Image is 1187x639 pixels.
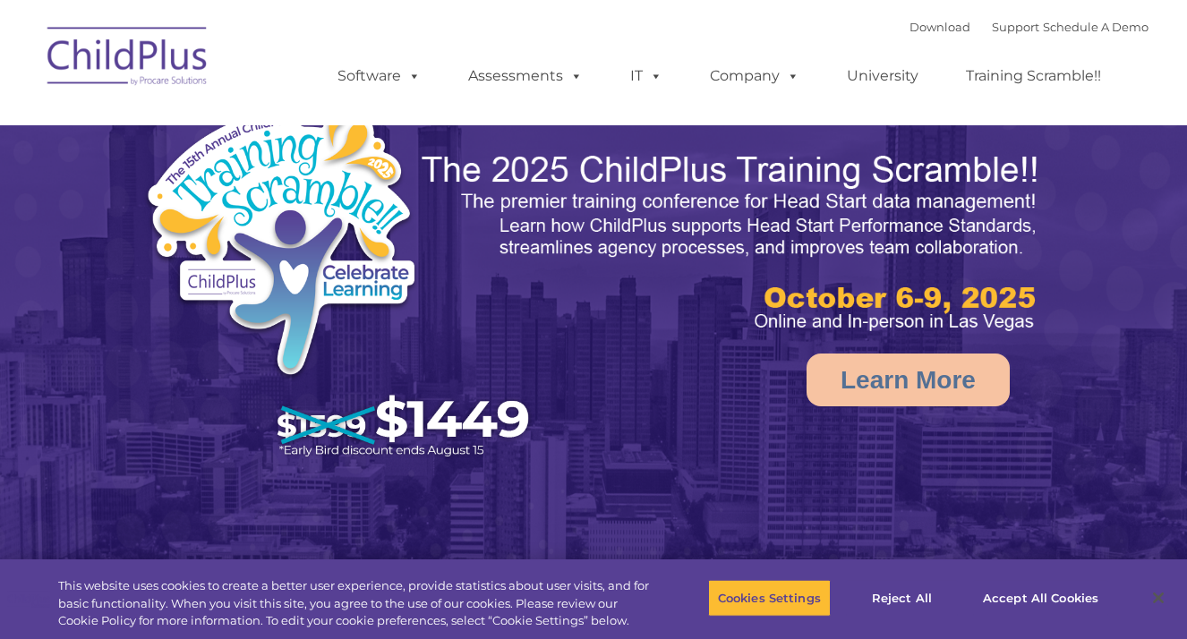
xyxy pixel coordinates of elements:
a: Assessments [450,58,601,94]
font: | [909,20,1149,34]
button: Cookies Settings [708,579,831,617]
a: IT [612,58,680,94]
a: Learn More [807,354,1010,406]
a: Schedule A Demo [1043,20,1149,34]
a: Software [320,58,439,94]
div: This website uses cookies to create a better user experience, provide statistics about user visit... [58,577,653,630]
a: University [829,58,936,94]
span: Phone number [249,192,325,205]
a: Training Scramble!! [948,58,1119,94]
button: Accept All Cookies [973,579,1108,617]
a: Company [692,58,817,94]
button: Reject All [846,579,958,617]
button: Close [1139,578,1178,618]
a: Support [992,20,1039,34]
a: Download [909,20,970,34]
img: ChildPlus by Procare Solutions [38,14,218,104]
span: Last name [249,118,303,132]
